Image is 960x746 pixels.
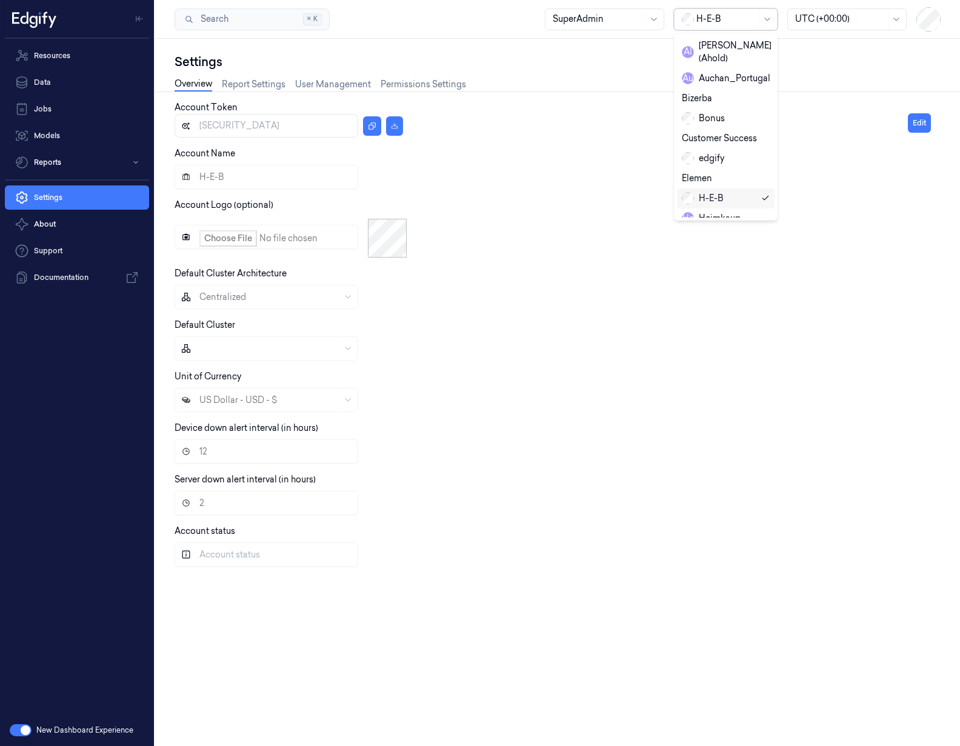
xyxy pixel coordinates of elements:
[175,8,330,30] button: Search⌘K
[175,319,235,330] label: Default Cluster
[196,13,228,25] span: Search
[175,165,358,189] input: Account Name
[682,152,724,165] div: edgify
[5,212,149,236] button: About
[682,192,724,205] div: H-E-B
[908,113,931,133] button: Edit
[175,148,235,159] label: Account Name
[682,46,694,58] span: A l
[381,78,466,91] a: Permissions Settings
[175,474,316,485] label: Server down alert interval (in hours)
[5,150,149,175] button: Reports
[175,491,358,515] input: Server down alert interval (in hours)
[175,525,235,536] label: Account status
[682,112,725,125] div: Bonus
[175,225,358,249] input: Account Logo (optional)
[682,72,770,85] div: Auchan_Portugal
[175,439,358,464] input: Device down alert interval (in hours)
[5,124,149,148] a: Models
[175,78,212,92] a: Overview
[5,44,149,68] a: Resources
[295,78,371,91] a: User Management
[5,70,149,95] a: Data
[682,132,757,145] div: Customer Success
[682,212,741,225] div: Heimkaup
[175,268,287,279] label: Default Cluster Architecture
[682,39,772,65] div: [PERSON_NAME] (Ahold)
[175,422,318,433] label: Device down alert interval (in hours)
[682,72,694,84] span: A u
[5,239,149,263] a: Support
[5,265,149,290] a: Documentation
[175,199,273,210] label: Account Logo (optional)
[175,371,241,382] label: Unit of Currency
[682,92,712,105] div: Bizerba
[222,78,285,91] a: Report Settings
[175,542,358,567] input: Account status
[5,185,149,210] a: Settings
[682,172,712,185] div: Elemen
[682,212,694,224] span: H e
[175,53,941,70] div: Settings
[130,9,149,28] button: Toggle Navigation
[175,102,238,113] label: Account Token
[5,97,149,121] a: Jobs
